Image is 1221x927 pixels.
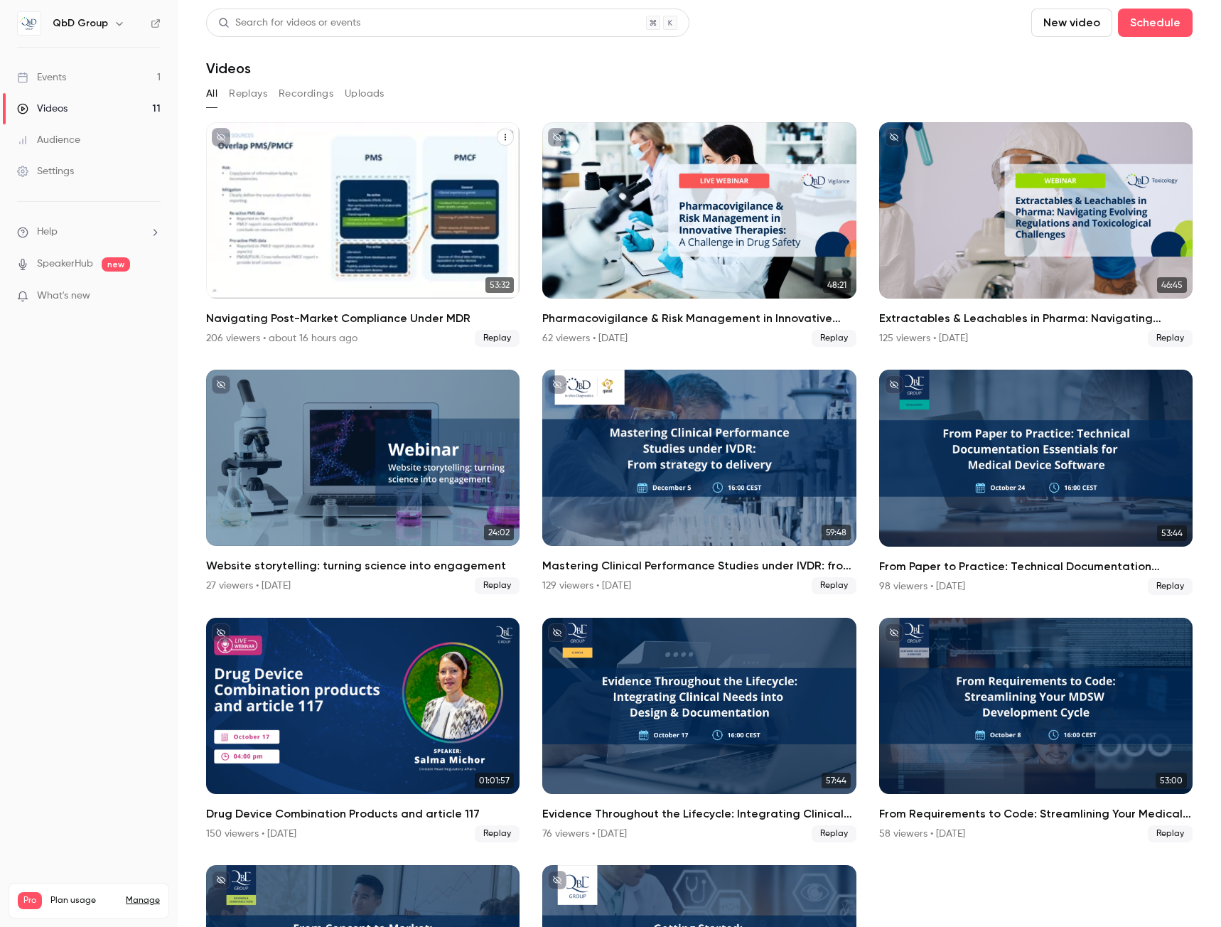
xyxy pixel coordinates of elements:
li: Pharmacovigilance & Risk Management in Innovative Therapies: A Challenge in Drug Safety [542,122,856,347]
button: New video [1031,9,1112,37]
span: Replay [812,330,856,347]
li: Evidence Throughout the Lifecycle: Integrating Clinical Needs into Design & Documentation [542,618,856,842]
li: From Requirements to Code: Streamlining Your Medical Device Software Development Cycle [879,618,1193,842]
button: unpublished [212,128,230,146]
section: Videos [206,9,1193,918]
span: 53:00 [1156,773,1187,788]
iframe: Noticeable Trigger [144,290,161,303]
a: 57:44Evidence Throughout the Lifecycle: Integrating Clinical Needs into Design & Documentation76 ... [542,618,856,842]
div: Videos [17,102,68,116]
span: 57:44 [822,773,851,788]
a: 48:21Pharmacovigilance & Risk Management in Innovative Therapies: A Challenge in Drug Safety62 vi... [542,122,856,347]
li: Website storytelling: turning science into engagement [206,370,520,594]
span: 01:01:57 [475,773,514,788]
span: Replay [1148,330,1193,347]
span: Replay [475,577,520,594]
button: unpublished [212,375,230,394]
button: Replays [229,82,267,105]
span: Pro [18,892,42,909]
span: 48:21 [823,277,851,293]
div: 206 viewers • about 16 hours ago [206,331,357,345]
button: unpublished [548,623,566,642]
button: unpublished [885,128,903,146]
li: help-dropdown-opener [17,225,161,240]
div: 27 viewers • [DATE] [206,579,291,593]
a: SpeakerHub [37,257,93,272]
a: 24:02Website storytelling: turning science into engagement27 viewers • [DATE]Replay [206,370,520,594]
button: unpublished [548,871,566,889]
li: Extractables & Leachables in Pharma: Navigating Evolving Regulations and Toxicological Challenges [879,122,1193,347]
div: Events [17,70,66,85]
span: Replay [812,577,856,594]
div: Audience [17,133,80,147]
li: Mastering Clinical Performance Studies under IVDR: from strategy to delivery. [542,370,856,594]
span: Help [37,225,58,240]
span: 53:44 [1157,525,1187,541]
a: 01:01:57Drug Device Combination Products and article 117150 viewers • [DATE]Replay [206,618,520,842]
h2: Navigating Post-Market Compliance Under MDR [206,310,520,327]
button: unpublished [885,375,903,394]
div: 62 viewers • [DATE] [542,331,628,345]
img: QbD Group [18,12,41,35]
div: 129 viewers • [DATE] [542,579,631,593]
button: Uploads [345,82,384,105]
div: 58 viewers • [DATE] [879,827,965,841]
h2: Pharmacovigilance & Risk Management in Innovative Therapies: A Challenge in Drug Safety [542,310,856,327]
div: 150 viewers • [DATE] [206,827,296,841]
li: Navigating Post-Market Compliance Under MDR [206,122,520,347]
h2: From Requirements to Code: Streamlining Your Medical Device Software Development Cycle [879,805,1193,822]
a: 46:45Extractables & Leachables in Pharma: Navigating Evolving Regulations and Toxicological Chall... [879,122,1193,347]
li: From Paper to Practice: Technical Documentation Essentials for Medical Device Software [879,370,1193,594]
span: 46:45 [1157,277,1187,293]
h1: Videos [206,60,251,77]
div: Settings [17,164,74,178]
button: Recordings [279,82,333,105]
span: Replay [475,330,520,347]
a: 53:32Navigating Post-Market Compliance Under MDR206 viewers • about 16 hours agoReplay [206,122,520,347]
button: Schedule [1118,9,1193,37]
span: 59:48 [822,525,851,540]
span: 24:02 [484,525,514,540]
h2: Evidence Throughout the Lifecycle: Integrating Clinical Needs into Design & Documentation [542,805,856,822]
div: Search for videos or events [218,16,360,31]
div: 125 viewers • [DATE] [879,331,968,345]
span: Plan usage [50,895,117,906]
h2: From Paper to Practice: Technical Documentation Essentials for Medical Device Software [879,558,1193,575]
button: unpublished [885,623,903,642]
a: Manage [126,895,160,906]
button: unpublished [212,623,230,642]
h6: QbD Group [53,16,108,31]
div: 76 viewers • [DATE] [542,827,627,841]
button: unpublished [548,128,566,146]
button: All [206,82,217,105]
span: Replay [812,825,856,842]
div: 98 viewers • [DATE] [879,579,965,594]
h2: Drug Device Combination Products and article 117 [206,805,520,822]
h2: Extractables & Leachables in Pharma: Navigating Evolving Regulations and Toxicological Challenges [879,310,1193,327]
span: What's new [37,289,90,304]
a: 53:44From Paper to Practice: Technical Documentation Essentials for Medical Device Software98 vie... [879,370,1193,594]
span: Replay [475,825,520,842]
span: Replay [1148,578,1193,595]
span: 53:32 [485,277,514,293]
h2: Website storytelling: turning science into engagement [206,557,520,574]
span: new [102,257,130,272]
li: Drug Device Combination Products and article 117 [206,618,520,842]
h2: Mastering Clinical Performance Studies under IVDR: from strategy to delivery. [542,557,856,574]
button: unpublished [212,871,230,889]
a: 53:00From Requirements to Code: Streamlining Your Medical Device Software Development Cycle58 vie... [879,618,1193,842]
span: Replay [1148,825,1193,842]
a: 59:48Mastering Clinical Performance Studies under IVDR: from strategy to delivery.129 viewers • [... [542,370,856,594]
button: unpublished [548,375,566,394]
